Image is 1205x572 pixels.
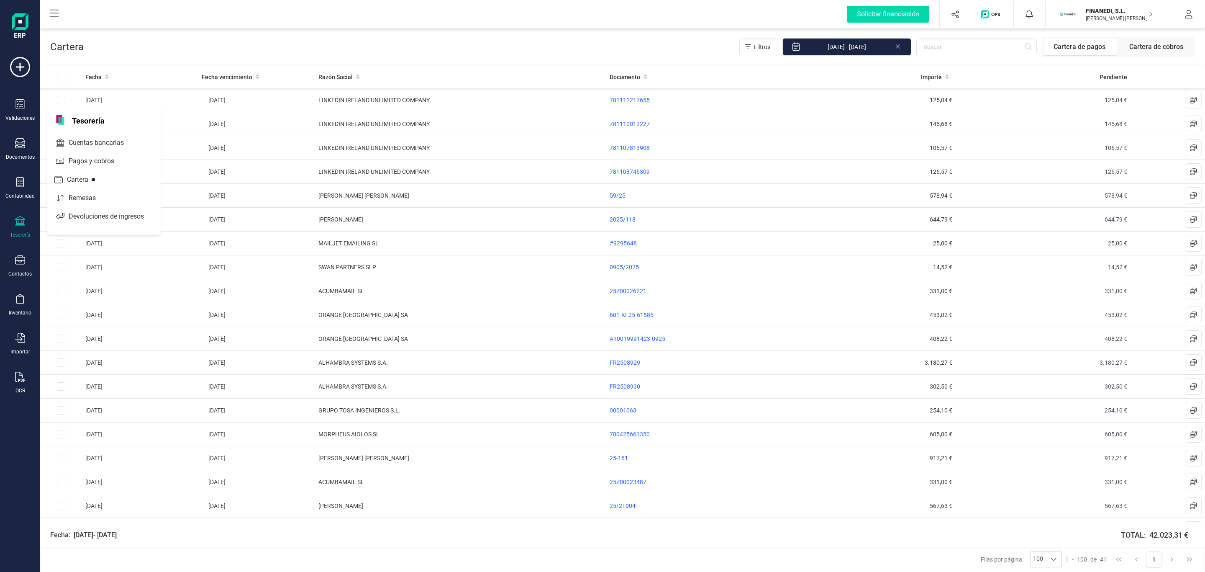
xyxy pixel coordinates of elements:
[15,387,25,394] div: OCR
[781,494,956,518] td: 567,63 €
[1043,39,1118,55] span: Cartera de pagos
[57,73,65,81] div: All items unselected
[198,327,315,351] td: [DATE]
[82,494,198,518] td: [DATE]
[610,383,640,390] span: FR2508930
[610,288,646,294] span: 25Z00026221
[610,455,628,461] span: 25-161
[781,88,956,112] td: 125,04 €
[57,311,65,319] div: Row Selected 57a98f37-497d-434e-8097-7ba5ddeca4b1
[198,88,315,112] td: [DATE]
[50,40,84,54] p: Cartera
[956,208,1131,232] td: 644,79 €
[57,454,65,462] div: Row Selected bd30e027-9eb7-490e-b622-cf6c4322d10d
[956,327,1131,351] td: 408,22 €
[956,375,1131,399] td: 302,50 €
[1031,552,1046,567] span: 100
[6,154,35,160] div: Documentos
[610,431,650,438] span: 780425661350
[82,327,198,351] td: [DATE]
[956,399,1131,423] td: 254,10 €
[315,255,606,279] td: SWAN PARTNERS SLP
[610,359,640,366] span: FR2508929
[781,446,956,470] td: 917,21 €
[610,502,636,509] span: 25/2T004
[12,13,28,40] img: Logo Finanedi
[315,351,606,375] td: ALHAMBRA SYSTEMS S.A.
[202,73,252,81] span: Fecha vencimiento
[1128,551,1144,567] button: Previous Page
[198,112,315,136] td: [DATE]
[1077,555,1087,564] span: 100
[198,279,315,303] td: [DATE]
[198,160,315,184] td: [DATE]
[57,406,65,415] div: Row Selected 98bff397-c762-44f8-8871-c795061b132d
[198,136,315,160] td: [DATE]
[57,263,65,271] div: Row Selected 14e2b7f6-140d-43c9-8b5a-6cfa0349338b
[956,518,1131,542] td: 715,25 €
[781,136,956,160] td: 106,57 €
[198,184,315,208] td: [DATE]
[57,358,65,367] div: Row Selected d9f31268-243e-4c2c-be0c-13bd73932e0f
[82,446,198,470] td: [DATE]
[198,303,315,327] td: [DATE]
[610,335,665,342] span: A10019991423-0925
[610,479,646,485] span: 25Z00023487
[198,446,315,470] td: [DATE]
[57,96,65,104] div: Row Selected 29a3d9a5-6a25-4c6c-8320-8c9517d32542
[82,88,198,112] td: [DATE]
[198,470,315,494] td: [DATE]
[315,136,606,160] td: LINKEDIN IRELAND UNLIMITED COMPANY
[610,407,636,414] span: 00001063
[781,232,956,255] td: 25,00 €
[610,264,639,271] span: 0905/2025
[610,97,650,103] span: 781111217655
[781,351,956,375] td: 3.180,27 €
[82,303,198,327] td: [DATE]
[57,287,65,295] div: Row Selected 03a73f3e-66c3-4891-a1c5-67c5c2d27786
[198,232,315,255] td: [DATE]
[754,43,770,51] span: Filtros
[1121,529,1195,541] span: TOTAL:
[65,193,111,203] span: Remesas
[781,303,956,327] td: 453,02 €
[739,39,777,55] button: Filtros
[57,335,65,343] div: Row Selected 5dfd0360-b91a-4bfa-a464-a9ff396be8c6
[10,348,30,355] div: Importar
[781,208,956,232] td: 644,79 €
[1086,15,1153,22] p: [PERSON_NAME] [PERSON_NAME]
[315,160,606,184] td: LINKEDIN IRELAND UNLIMITED COMPANY
[65,138,139,148] span: Cuentas bancarias
[956,255,1131,279] td: 14,52 €
[981,10,1003,18] img: Logo de OPS
[781,375,956,399] td: 302,50 €
[1059,5,1077,23] img: FI
[82,423,198,446] td: [DATE]
[318,73,353,81] span: Razón Social
[781,184,956,208] td: 578,94 €
[315,303,606,327] td: ORANGE [GEOGRAPHIC_DATA] SA
[1119,39,1193,55] span: Cartera de cobros
[9,309,31,316] div: Inventario
[1146,551,1162,567] button: Page 1
[198,494,315,518] td: [DATE]
[781,160,956,184] td: 126,57 €
[64,175,103,185] span: Cartera
[85,73,102,81] span: Fecha
[198,208,315,232] td: [DATE]
[956,423,1131,446] td: 605,00 €
[1086,7,1153,15] p: FINANEDI, S.L.
[1065,555,1107,564] div: -
[315,88,606,112] td: LINKEDIN IRELAND UNLIMITED COMPANY
[921,73,942,81] span: Importe
[315,232,606,255] td: MAILJET EMAILING SL
[956,470,1131,494] td: 331,00 €
[610,240,637,247] span: #9295648
[315,112,606,136] td: LINKEDIN IRELAND UNLIMITED COMPANY
[916,39,1037,55] input: Buscar
[57,478,65,486] div: Row Selected 88bdc88d-8196-4bf4-8712-afd24b25719c
[1090,555,1097,564] span: de
[1182,551,1197,567] button: Last Page
[82,375,198,399] td: [DATE]
[956,351,1131,375] td: 3.180,27 €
